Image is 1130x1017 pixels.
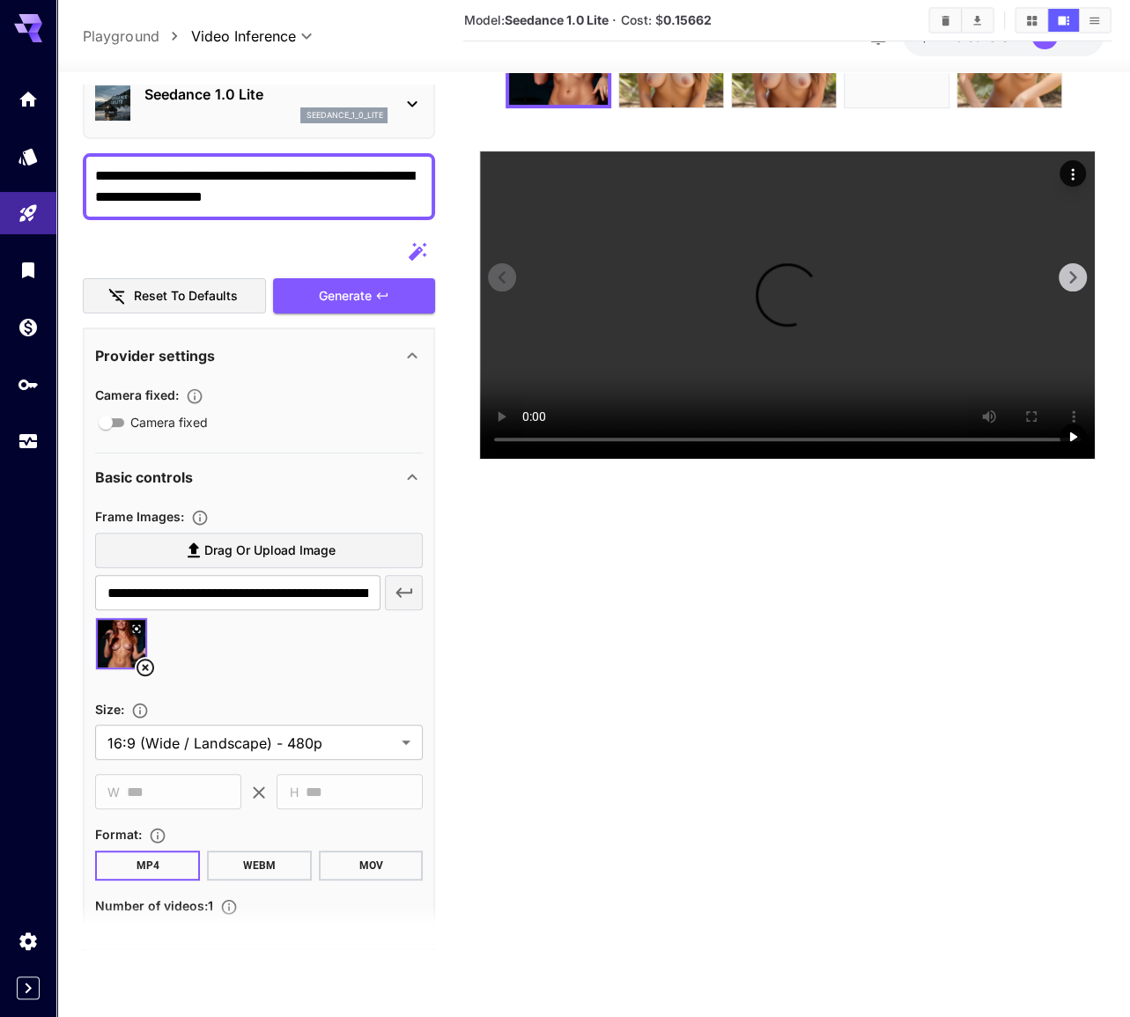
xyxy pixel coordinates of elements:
[95,533,423,569] label: Drag or upload image
[663,12,712,27] b: 0.15662
[204,540,336,562] span: Drag or upload image
[107,782,120,802] span: W
[18,203,39,225] div: Playground
[95,345,215,366] p: Provider settings
[1060,424,1086,450] div: Play video
[18,431,39,453] div: Usage
[184,509,216,527] button: Upload frame images.
[95,77,423,130] div: Seedance 1.0 Liteseedance_1_0_lite
[463,12,608,27] span: Model:
[95,387,179,402] span: Camera fixed :
[962,9,993,32] button: Download All
[930,9,961,32] button: Clear All
[144,84,388,105] p: Seedance 1.0 Lite
[130,413,208,431] span: Camera fixed
[83,26,190,47] nav: breadcrumb
[504,12,608,27] b: Seedance 1.0 Lite
[306,109,382,122] p: seedance_1_0_lite
[207,851,312,881] button: WEBM
[1060,160,1086,187] div: Actions
[124,702,156,719] button: Adjust the dimensions of the generated image by specifying its width and height in pixels, or sel...
[1079,9,1110,32] button: Show media in list view
[621,12,712,27] span: Cost: $
[920,29,956,44] span: $2.14
[18,373,39,395] div: API Keys
[1048,9,1079,32] button: Show media in video view
[95,851,200,881] button: MP4
[18,930,39,952] div: Settings
[95,898,213,913] span: Number of videos : 1
[1016,9,1047,32] button: Show media in grid view
[107,733,395,754] span: 16:9 (Wide / Landscape) - 480p
[319,285,372,307] span: Generate
[190,26,295,47] span: Video Inference
[142,827,174,844] button: Choose the file format for the output video.
[289,782,298,802] span: H
[83,278,266,314] button: Reset to defaults
[95,335,423,377] div: Provider settings
[1015,7,1112,33] div: Show media in grid viewShow media in video viewShow media in list view
[95,509,184,524] span: Frame Images :
[213,898,245,916] button: Specify how many videos to generate in a single request. Each video generation will be charged se...
[612,10,617,31] p: ·
[95,467,193,488] p: Basic controls
[83,26,159,47] a: Playground
[928,7,994,33] div: Clear AllDownload All
[956,29,1017,44] span: credits left
[95,827,142,842] span: Format :
[18,88,39,110] div: Home
[319,851,424,881] button: MOV
[273,278,435,314] button: Generate
[95,702,124,717] span: Size :
[18,140,39,162] div: Models
[18,259,39,281] div: Library
[18,316,39,338] div: Wallet
[95,456,423,498] div: Basic controls
[17,976,40,999] button: Expand sidebar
